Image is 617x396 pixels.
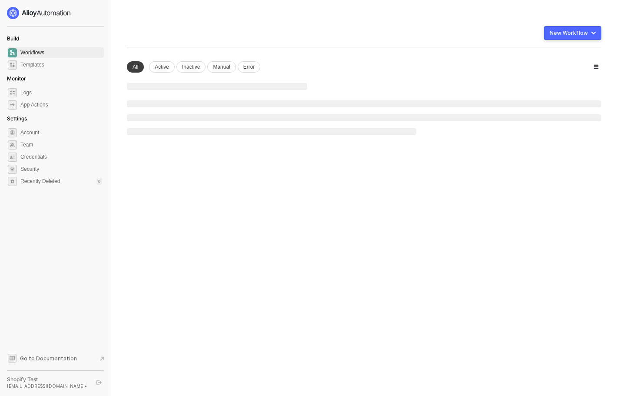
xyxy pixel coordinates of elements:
div: All [127,61,144,73]
span: Go to Documentation [20,355,77,362]
span: Account [20,127,102,138]
span: settings [8,128,17,137]
div: 0 [96,178,102,185]
div: Shopify Test [7,376,89,383]
a: Knowledge Base [7,353,104,363]
span: logout [96,380,102,385]
span: dashboard [8,48,17,57]
span: Credentials [20,152,102,162]
span: security [8,165,17,174]
span: Security [20,164,102,174]
span: marketplace [8,60,17,70]
span: documentation [8,354,17,363]
button: New Workflow [544,26,601,40]
span: Settings [7,115,27,122]
span: Workflows [20,47,102,58]
span: credentials [8,153,17,162]
span: Monitor [7,75,26,82]
span: document-arrow [98,354,106,363]
div: Active [149,61,175,73]
div: Manual [207,61,236,73]
div: Error [238,61,261,73]
img: logo [7,7,71,19]
span: Recently Deleted [20,178,60,185]
div: [EMAIL_ADDRESS][DOMAIN_NAME] • [7,383,89,389]
span: icon-logs [8,88,17,97]
span: icon-app-actions [8,100,17,110]
div: Inactive [176,61,206,73]
div: App Actions [20,101,48,109]
span: Templates [20,60,102,70]
div: New Workflow [550,30,588,37]
span: settings [8,177,17,186]
span: Build [7,35,19,42]
span: team [8,140,17,150]
span: Logs [20,87,102,98]
a: logo [7,7,104,19]
span: Team [20,140,102,150]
